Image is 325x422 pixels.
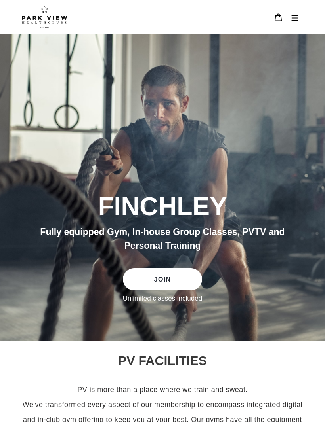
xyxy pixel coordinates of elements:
button: Menu [287,8,303,26]
label: Unlimited classes included [123,294,202,303]
span: Fully equipped Gym, In-house Group Classes, PVTV and Personal Training [40,227,285,251]
h2: PV FACILITIES [22,353,303,369]
a: JOIN [123,268,202,290]
h2: FINCHLEY [22,191,303,222]
img: Park view health clubs is a gym near you. [22,6,67,28]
